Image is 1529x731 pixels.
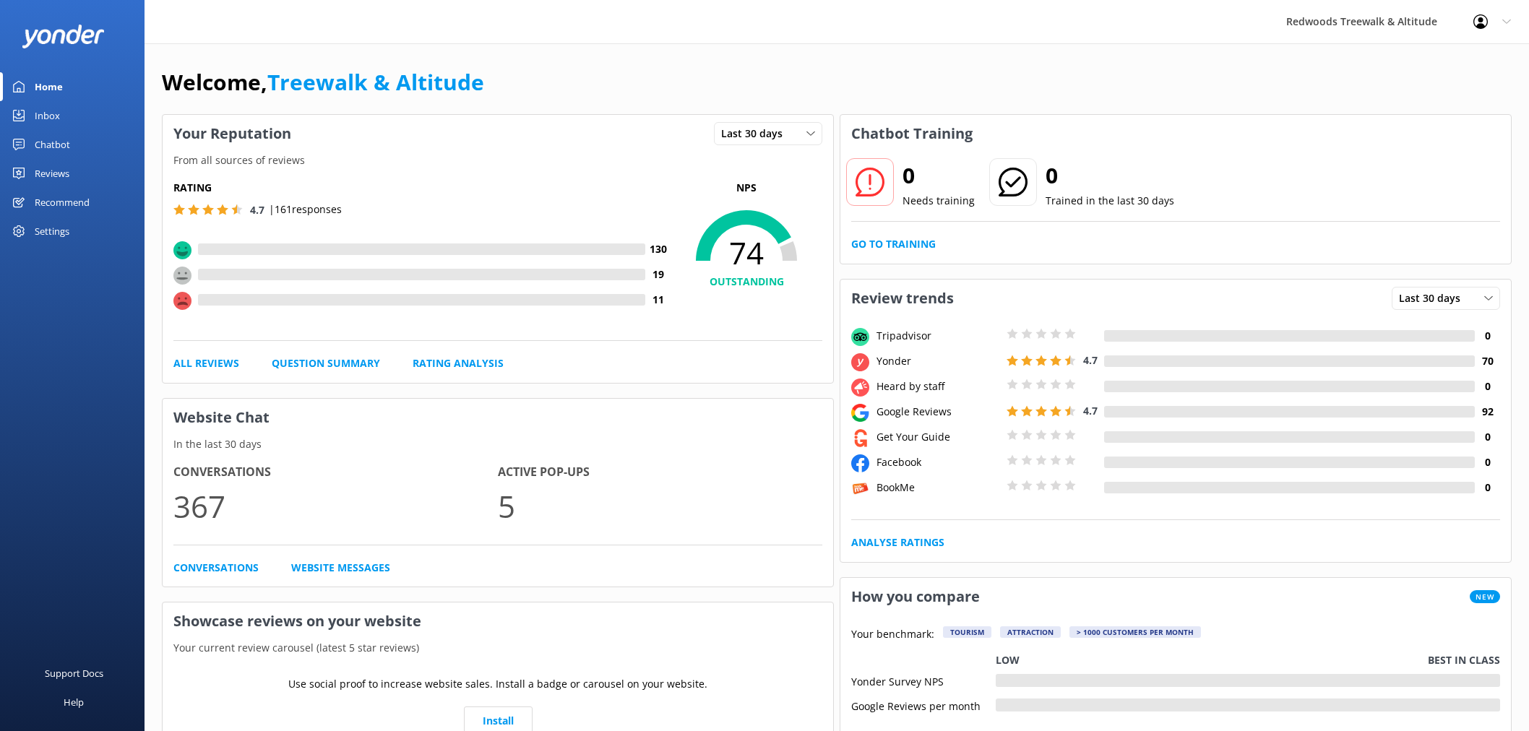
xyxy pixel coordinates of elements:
[1083,353,1098,367] span: 4.7
[35,101,60,130] div: Inbox
[1470,590,1500,603] span: New
[413,355,504,371] a: Rating Analysis
[498,463,822,482] h4: Active Pop-ups
[873,328,1003,344] div: Tripadvisor
[645,292,671,308] h4: 11
[35,159,69,188] div: Reviews
[163,436,833,452] p: In the last 30 days
[840,115,983,152] h3: Chatbot Training
[35,217,69,246] div: Settings
[671,235,822,271] span: 74
[163,640,833,656] p: Your current review carousel (latest 5 star reviews)
[1475,429,1500,445] h4: 0
[163,115,302,152] h3: Your Reputation
[291,560,390,576] a: Website Messages
[35,72,63,101] div: Home
[64,688,84,717] div: Help
[1069,626,1201,638] div: > 1000 customers per month
[498,482,822,530] p: 5
[1475,480,1500,496] h4: 0
[851,626,934,644] p: Your benchmark:
[269,202,342,217] p: | 161 responses
[173,560,259,576] a: Conversations
[1475,328,1500,344] h4: 0
[45,659,103,688] div: Support Docs
[35,188,90,217] div: Recommend
[645,267,671,282] h4: 19
[851,236,936,252] a: Go to Training
[272,355,380,371] a: Question Summary
[840,578,991,615] h3: How you compare
[1046,193,1174,209] p: Trained in the last 30 days
[671,274,822,290] h4: OUTSTANDING
[1428,652,1500,668] p: Best in class
[35,130,70,159] div: Chatbot
[851,535,944,550] a: Analyse Ratings
[721,126,791,142] span: Last 30 days
[943,626,991,638] div: Tourism
[22,25,105,48] img: yonder-white-logo.png
[163,399,833,436] h3: Website Chat
[1000,626,1061,638] div: Attraction
[840,280,965,317] h3: Review trends
[1475,454,1500,470] h4: 0
[173,463,498,482] h4: Conversations
[1046,158,1174,193] h2: 0
[851,674,996,687] div: Yonder Survey NPS
[1475,404,1500,420] h4: 92
[163,602,833,640] h3: Showcase reviews on your website
[903,193,975,209] p: Needs training
[873,429,1003,445] div: Get Your Guide
[288,676,707,692] p: Use social proof to increase website sales. Install a badge or carousel on your website.
[851,698,996,711] div: Google Reviews per month
[873,480,1003,496] div: BookMe
[163,152,833,168] p: From all sources of reviews
[1475,353,1500,369] h4: 70
[267,67,484,97] a: Treewalk & Altitude
[903,158,975,193] h2: 0
[873,454,1003,470] div: Facebook
[873,353,1003,369] div: Yonder
[873,379,1003,394] div: Heard by staff
[250,203,264,217] span: 4.7
[1475,379,1500,394] h4: 0
[645,241,671,257] h4: 130
[1399,290,1469,306] span: Last 30 days
[173,482,498,530] p: 367
[173,180,671,196] h5: Rating
[671,180,822,196] p: NPS
[873,404,1003,420] div: Google Reviews
[162,65,484,100] h1: Welcome,
[1083,404,1098,418] span: 4.7
[173,355,239,371] a: All Reviews
[996,652,1020,668] p: Low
